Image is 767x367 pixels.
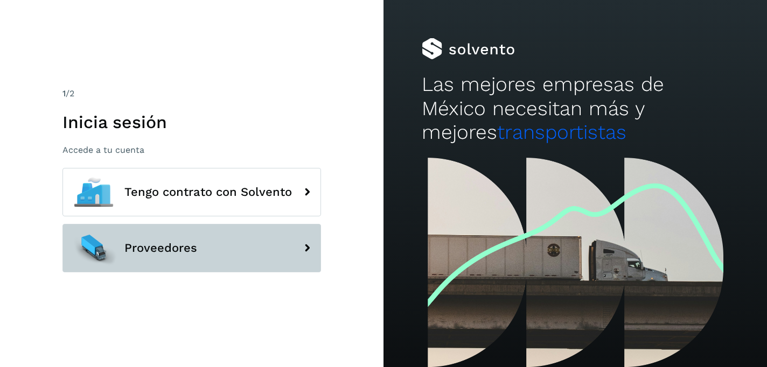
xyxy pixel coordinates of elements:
div: /2 [62,87,321,100]
span: Proveedores [124,242,197,255]
button: Tengo contrato con Solvento [62,168,321,216]
h2: Las mejores empresas de México necesitan más y mejores [422,73,729,144]
p: Accede a tu cuenta [62,145,321,155]
span: 1 [62,88,66,98]
span: transportistas [497,121,626,144]
span: Tengo contrato con Solvento [124,186,292,199]
h1: Inicia sesión [62,112,321,132]
button: Proveedores [62,224,321,272]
